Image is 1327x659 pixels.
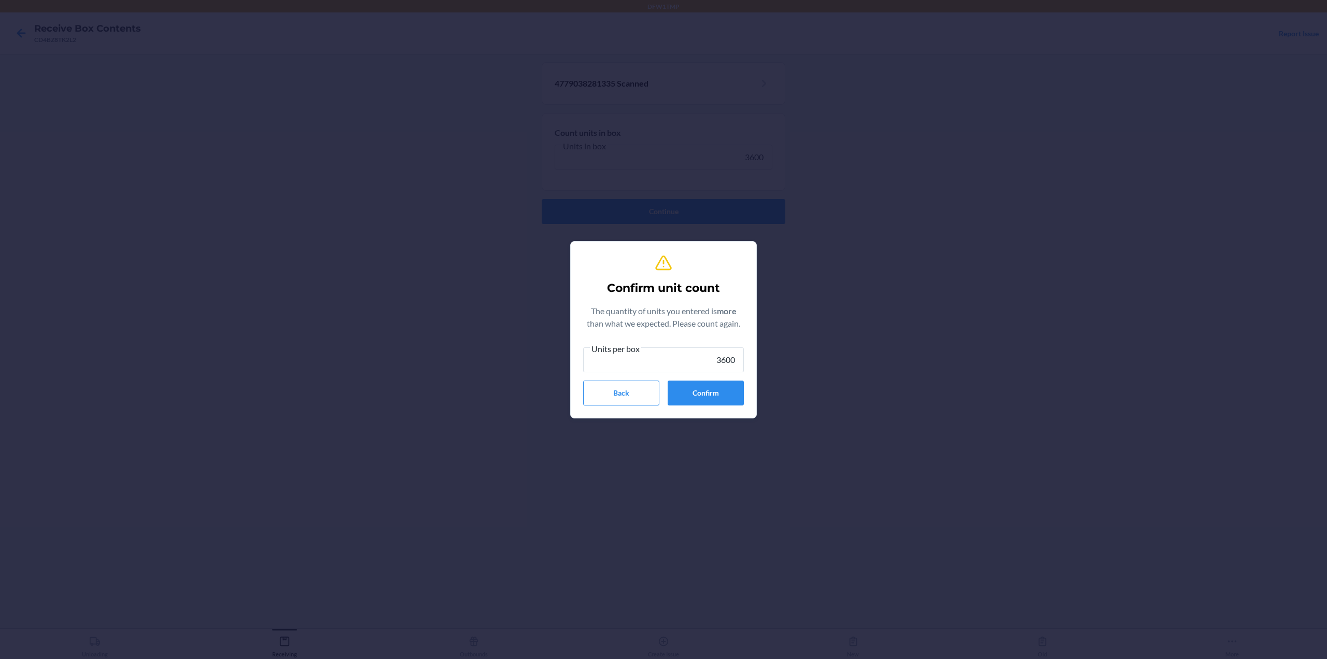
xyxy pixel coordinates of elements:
span: Units per box [590,344,641,354]
button: Back [583,381,659,405]
button: Confirm [668,381,744,405]
p: The quantity of units you entered is than what we expected. Please count again. [583,305,744,330]
h2: Confirm unit count [607,280,720,297]
b: more [717,306,737,316]
input: Units per box [583,347,744,372]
